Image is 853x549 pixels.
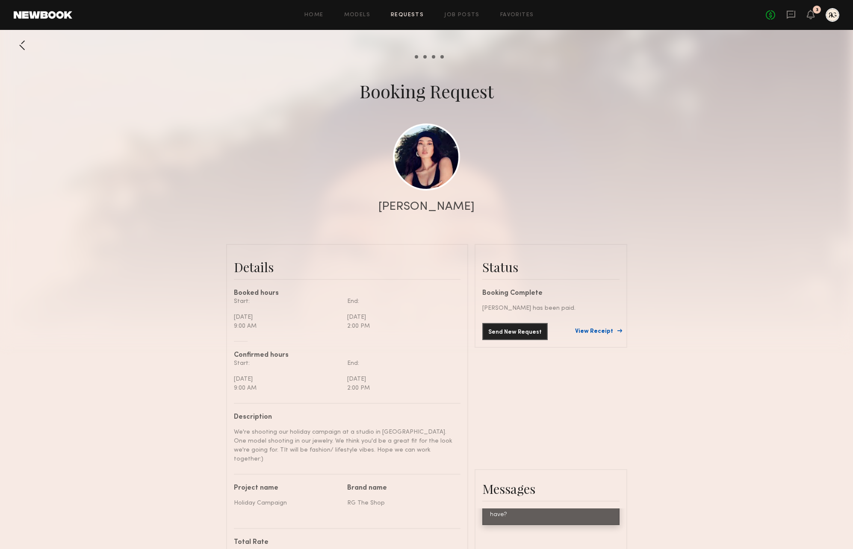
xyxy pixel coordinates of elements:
[234,359,341,368] div: Start:
[234,539,454,546] div: Total Rate
[378,201,475,213] div: [PERSON_NAME]
[482,323,548,340] button: Send New Request
[347,313,454,322] div: [DATE]
[444,12,480,18] a: Job Posts
[234,384,341,393] div: 9:00 AM
[234,375,341,384] div: [DATE]
[344,12,370,18] a: Models
[234,290,460,297] div: Booked hours
[347,485,454,492] div: Brand name
[482,290,620,297] div: Booking Complete
[575,329,620,335] a: View Receipt
[482,258,620,276] div: Status
[234,428,454,464] div: We're shooting our holiday campaign at a studio in [GEOGRAPHIC_DATA]. One model shooting in our j...
[234,297,341,306] div: Start:
[391,12,424,18] a: Requests
[482,480,620,497] div: Messages
[234,313,341,322] div: [DATE]
[347,499,454,508] div: RG The Shop
[304,12,324,18] a: Home
[482,304,620,313] div: [PERSON_NAME] has been paid.
[234,352,460,359] div: Confirmed hours
[347,322,454,331] div: 2:00 PM
[234,485,341,492] div: Project name
[234,258,460,276] div: Details
[234,499,341,508] div: Holiday Campaign
[347,375,454,384] div: [DATE]
[500,12,534,18] a: Favorites
[816,8,818,12] div: 3
[360,79,494,103] div: Booking Request
[347,297,454,306] div: End:
[347,359,454,368] div: End:
[347,384,454,393] div: 2:00 PM
[234,414,454,421] div: Description
[234,322,341,331] div: 9:00 AM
